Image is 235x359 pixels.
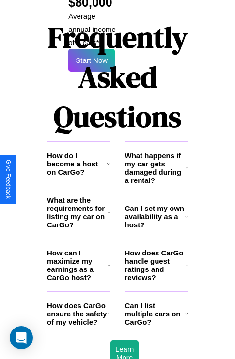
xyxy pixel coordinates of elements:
div: Give Feedback [5,160,12,199]
h3: How does CarGo ensure the safety of my vehicle? [47,301,108,326]
h3: Can I list multiple cars on CarGo? [125,301,184,326]
h3: How can I maximize my earnings as a CarGo host? [47,249,108,282]
p: Average annual income of 9 cars* [68,10,117,49]
button: Start Now [68,49,115,72]
h3: What are the requirements for listing my car on CarGo? [47,196,108,229]
h1: Frequently Asked Questions [47,13,188,141]
h3: How do I become a host on CarGo? [47,151,107,176]
h3: Can I set my own availability as a host? [125,204,185,229]
div: Open Intercom Messenger [10,326,33,349]
h3: What happens if my car gets damaged during a rental? [125,151,186,184]
h3: How does CarGo handle guest ratings and reviews? [125,249,186,282]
